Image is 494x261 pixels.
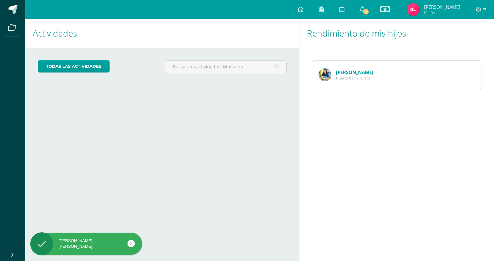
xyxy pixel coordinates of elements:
img: e3fa74a0e4c4021f1354de03c08769ad.png [319,68,331,81]
h1: Rendimiento de mis hijos [307,19,486,48]
div: [PERSON_NAME], [PERSON_NAME]! [30,238,142,249]
img: 95f7c2d3bcd37e8983e9d7a69d8dd015.png [407,3,419,16]
h1: Actividades [33,19,292,48]
span: Cuarto Bachillerato [336,75,373,81]
input: Busca una actividad próxima aquí... [165,61,286,73]
span: 13 [362,8,369,15]
a: todas las Actividades [38,60,110,72]
span: Mi Perfil [424,9,460,15]
span: [PERSON_NAME] [424,4,460,10]
a: [PERSON_NAME] [336,69,373,75]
